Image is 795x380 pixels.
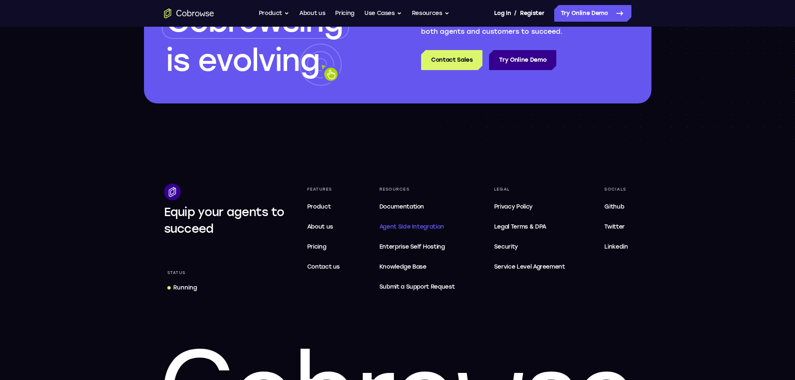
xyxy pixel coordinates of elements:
[364,5,402,22] button: Use Cases
[173,284,197,292] div: Running
[166,43,189,78] span: is
[376,199,458,215] a: Documentation
[421,50,482,70] a: Contact Sales
[376,259,458,275] a: Knowledge Base
[494,203,533,210] span: Privacy Policy
[601,219,631,235] a: Twitter
[164,205,285,236] span: Equip your agents to succeed
[164,280,200,295] a: Running
[307,203,331,210] span: Product
[379,282,455,292] span: Submit a Support Request
[491,259,568,275] a: Service Level Agreement
[491,219,568,235] a: Legal Terms & DPA
[198,43,319,78] span: evolving
[259,5,290,22] button: Product
[376,279,458,295] a: Submit a Support Request
[304,199,343,215] a: Product
[376,239,458,255] a: Enterprise Self Hosting
[164,8,214,18] a: Go to the home page
[491,239,568,255] a: Security
[514,8,517,18] span: /
[307,223,333,230] span: About us
[304,259,343,275] a: Contact us
[494,5,511,22] a: Log In
[494,262,565,272] span: Service Level Agreement
[604,243,628,250] span: Linkedin
[554,5,631,22] a: Try Online Demo
[494,223,546,230] span: Legal Terms & DPA
[304,239,343,255] a: Pricing
[601,184,631,195] div: Socials
[601,199,631,215] a: Github
[299,5,325,22] a: About us
[304,219,343,235] a: About us
[307,243,326,250] span: Pricing
[491,184,568,195] div: Legal
[376,219,458,235] a: Agent Side Integration
[494,243,518,250] span: Security
[601,239,631,255] a: Linkedin
[491,199,568,215] a: Privacy Policy
[604,203,624,210] span: Github
[520,5,544,22] a: Register
[604,223,625,230] span: Twitter
[376,184,458,195] div: Resources
[379,203,424,210] span: Documentation
[379,242,455,252] span: Enterprise Self Hosting
[379,263,427,270] span: Knowledge Base
[379,222,455,232] span: Agent Side Integration
[335,5,354,22] a: Pricing
[307,263,340,270] span: Contact us
[412,5,449,22] button: Resources
[164,267,189,279] div: Status
[489,50,556,70] a: Try Online Demo
[304,184,343,195] div: Features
